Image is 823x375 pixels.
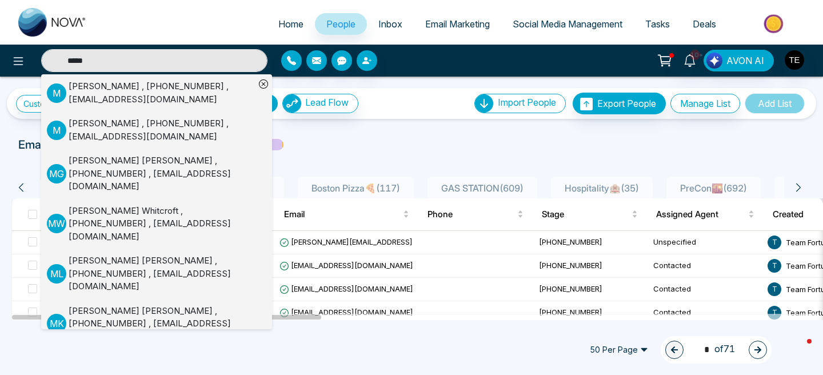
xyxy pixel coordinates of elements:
[785,50,804,70] img: User Avatar
[501,13,634,35] a: Social Media Management
[418,198,533,230] th: Phone
[533,198,647,230] th: Stage
[768,236,781,249] span: T
[279,308,413,317] span: [EMAIL_ADDRESS][DOMAIN_NAME]
[282,94,358,113] button: Lead Flow
[278,18,303,30] span: Home
[47,314,66,333] p: M K
[649,254,763,278] td: Contacted
[539,284,602,293] span: [PHONE_NUMBER]
[597,98,656,109] span: Export People
[47,164,66,183] p: M G
[69,117,255,143] div: [PERSON_NAME] , [PHONE_NUMBER] , [EMAIL_ADDRESS][DOMAIN_NAME]
[47,214,66,233] p: M W
[279,284,413,293] span: [EMAIL_ADDRESS][DOMAIN_NAME]
[539,308,602,317] span: [PHONE_NUMBER]
[542,208,629,221] span: Stage
[414,13,501,35] a: Email Marketing
[693,18,716,30] span: Deals
[697,342,735,357] span: of 71
[47,121,66,140] p: M
[582,341,656,359] span: 50 Per Page
[69,254,255,293] div: [PERSON_NAME] [PERSON_NAME] , [PHONE_NUMBER] , [EMAIL_ADDRESS][DOMAIN_NAME]
[425,18,490,30] span: Email Marketing
[284,208,401,221] span: Email
[315,13,367,35] a: People
[573,93,666,114] button: Export People
[681,13,728,35] a: Deals
[733,11,816,37] img: Market-place.gif
[283,94,301,113] img: Lead Flow
[326,18,355,30] span: People
[47,83,66,103] p: M
[18,136,102,153] p: Email Statistics:
[560,182,644,194] span: Hospitality🏨 ( 35 )
[437,182,528,194] span: GAS STATION ( 609 )
[634,13,681,35] a: Tasks
[768,282,781,296] span: T
[18,8,87,37] img: Nova CRM Logo
[16,95,97,113] a: Custom Filter
[645,18,670,30] span: Tasks
[69,80,255,106] div: [PERSON_NAME] , [PHONE_NUMBER] , [EMAIL_ADDRESS][DOMAIN_NAME]
[649,231,763,254] td: Unspecified
[726,54,764,67] span: AVON AI
[378,18,402,30] span: Inbox
[305,97,349,108] span: Lead Flow
[539,237,602,246] span: [PHONE_NUMBER]
[676,50,704,70] a: 10+
[47,264,66,284] p: M L
[690,50,700,60] span: 10+
[649,278,763,301] td: Contacted
[279,237,413,246] span: [PERSON_NAME][EMAIL_ADDRESS]
[649,301,763,325] td: Contacted
[670,94,740,113] button: Manage List
[69,154,255,193] div: [PERSON_NAME] [PERSON_NAME] , [PHONE_NUMBER] , [EMAIL_ADDRESS][DOMAIN_NAME]
[656,208,746,221] span: Assigned Agent
[539,261,602,270] span: [PHONE_NUMBER]
[768,259,781,273] span: T
[768,306,781,320] span: T
[267,13,315,35] a: Home
[69,205,255,244] div: [PERSON_NAME] Whitcroft , [PHONE_NUMBER] , [EMAIL_ADDRESS][DOMAIN_NAME]
[69,305,255,344] div: [PERSON_NAME] [PERSON_NAME] , [PHONE_NUMBER] , [EMAIL_ADDRESS][DOMAIN_NAME]
[676,182,752,194] span: PreCon🌇 ( 692 )
[307,182,405,194] span: Boston Pizza🍕 ( 117 )
[784,336,812,364] iframe: Intercom live chat
[278,94,358,113] a: Lead FlowLead Flow
[279,261,413,270] span: [EMAIL_ADDRESS][DOMAIN_NAME]
[704,50,774,71] button: AVON AI
[428,208,515,221] span: Phone
[498,97,556,108] span: Import People
[513,18,622,30] span: Social Media Management
[367,13,414,35] a: Inbox
[275,198,418,230] th: Email
[706,53,722,69] img: Lead Flow
[647,198,764,230] th: Assigned Agent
